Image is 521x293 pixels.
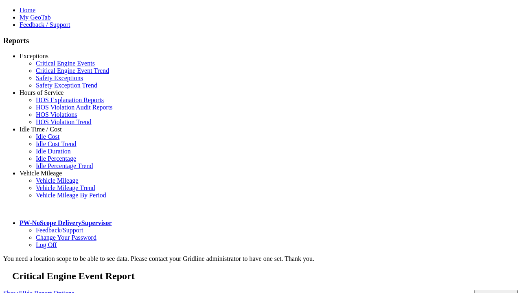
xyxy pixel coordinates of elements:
a: Exceptions [20,52,48,59]
a: Critical Engine Events [36,60,95,67]
a: Idle Time / Cost [20,126,62,133]
a: My GeoTab [20,14,51,21]
a: Idle Cost Trend [36,140,77,147]
a: Idle Percentage [36,155,76,162]
a: Change Your Password [36,234,96,241]
a: HOS Violation Audit Reports [36,104,113,111]
a: Vehicle Mileage [36,177,78,184]
h2: Critical Engine Event Report [12,271,518,282]
a: Log Off [36,241,57,248]
a: Feedback / Support [20,21,70,28]
a: Vehicle Mileage Trend [36,184,95,191]
a: Hours of Service [20,89,63,96]
h3: Reports [3,36,518,45]
a: Idle Percentage Trend [36,162,93,169]
a: Feedback/Support [36,227,83,234]
a: Critical Engine Event Trend [36,67,109,74]
a: PW-NoScope DeliverySupervisor [20,219,112,226]
a: Home [20,7,35,13]
a: HOS Violations [36,111,77,118]
a: Vehicle Mileage [20,170,62,177]
a: Vehicle Mileage By Period [36,192,106,199]
div: You need a location scope to be able to see data. Please contact your Gridline administrator to h... [3,255,518,262]
a: Idle Cost [36,133,59,140]
a: HOS Violation Trend [36,118,92,125]
a: Safety Exceptions [36,74,83,81]
a: Idle Duration [36,148,71,155]
a: Safety Exception Trend [36,82,97,89]
a: HOS Explanation Reports [36,96,104,103]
